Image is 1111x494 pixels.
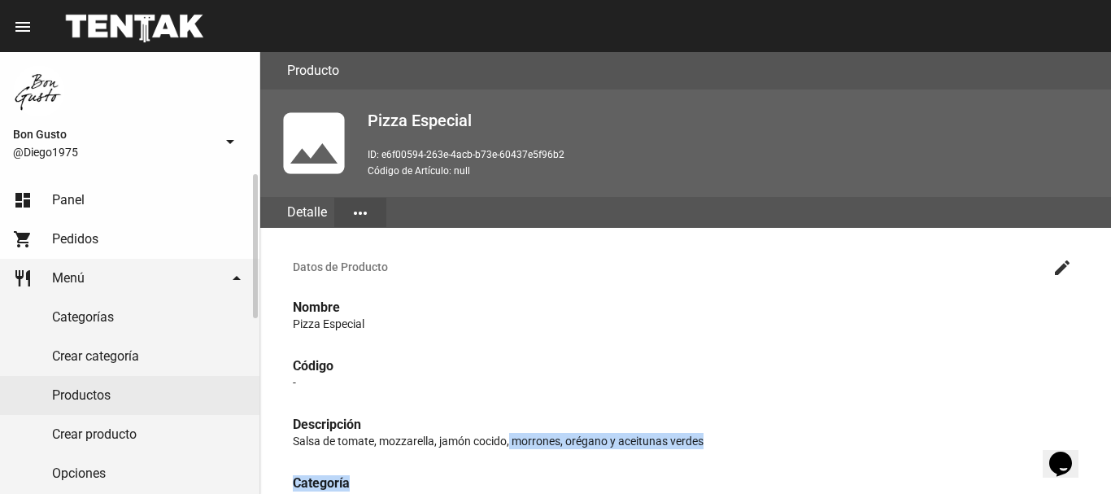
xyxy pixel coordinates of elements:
p: Código de Artículo: null [368,163,1098,179]
span: Bon Gusto [13,125,214,144]
strong: Categoría [293,475,350,491]
mat-icon: arrow_drop_down [227,269,246,288]
iframe: chat widget [1043,429,1095,478]
button: Elegir sección [334,198,386,227]
strong: Código [293,358,333,374]
mat-icon: photo [273,103,355,184]
mat-icon: dashboard [13,190,33,210]
mat-icon: arrow_drop_down [220,132,240,151]
span: Menú [52,270,85,286]
p: - [293,374,1078,391]
img: 8570adf9-ca52-4367-b116-ae09c64cf26e.jpg [13,65,65,117]
span: @Diego1975 [13,144,214,160]
p: ID: e6f00594-263e-4acb-b73e-60437e5f96b2 [368,146,1098,163]
h3: Producto [287,59,339,82]
h2: Pizza Especial [368,107,1098,133]
mat-icon: restaurant [13,269,33,288]
mat-icon: menu [13,17,33,37]
span: Datos de Producto [293,260,1046,273]
strong: Descripción [293,417,361,432]
strong: Nombre [293,299,340,315]
div: Detalle [280,197,334,228]
button: Editar [1046,251,1078,283]
p: Salsa de tomate, mozzarella, jamón cocido, morrones, orégano y aceitunas verdes [293,433,1078,449]
span: Pedidos [52,231,98,247]
mat-icon: create [1052,258,1072,278]
mat-icon: more_horiz [351,203,370,223]
span: Panel [52,192,85,208]
p: Pizza Especial [293,316,1078,332]
mat-icon: shopping_cart [13,230,33,249]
